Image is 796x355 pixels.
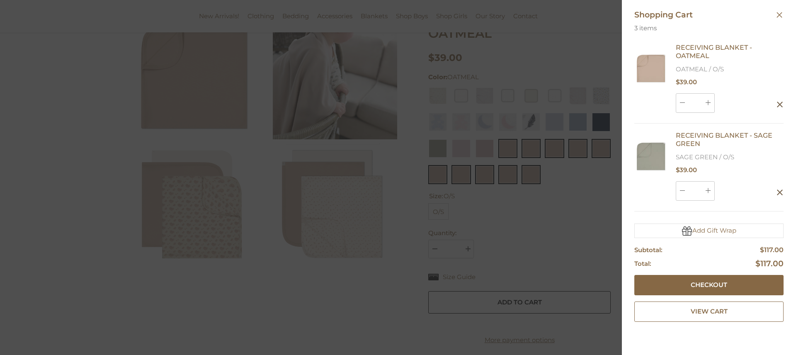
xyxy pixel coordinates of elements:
span: $39.00 [676,78,697,86]
button: Checkout [634,275,784,295]
div: $117.00 [684,259,784,269]
a: RECEIVING BLANKET - OATMEAL [676,44,775,60]
span: $39.00 [676,166,697,174]
div: $117.00 [684,245,784,255]
span: OATMEAL / O/S [676,64,724,74]
span: items [639,24,657,32]
span: RECEIVING BLANKET - OATMEAL [676,44,752,60]
button: Close [771,7,788,23]
span: Shopping Cart [634,10,784,20]
div: Subtotal: [634,245,684,255]
a: RECEIVING BLANKET - SAGE GREEN [676,131,775,148]
span: SAGE GREEN / O/S [676,152,734,162]
span: 3 [634,24,638,32]
img: RECEIVING BLANKET - SAGE GREEN - SAGE GREEN / O/S [634,134,667,178]
a: View Cart [634,302,784,322]
img: RECEIVING BLANKET - OATMEAL - OATMEAL / O/S [634,46,667,90]
div: Total: [634,259,684,269]
span: RECEIVING BLANKET - SAGE GREEN [676,131,772,148]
